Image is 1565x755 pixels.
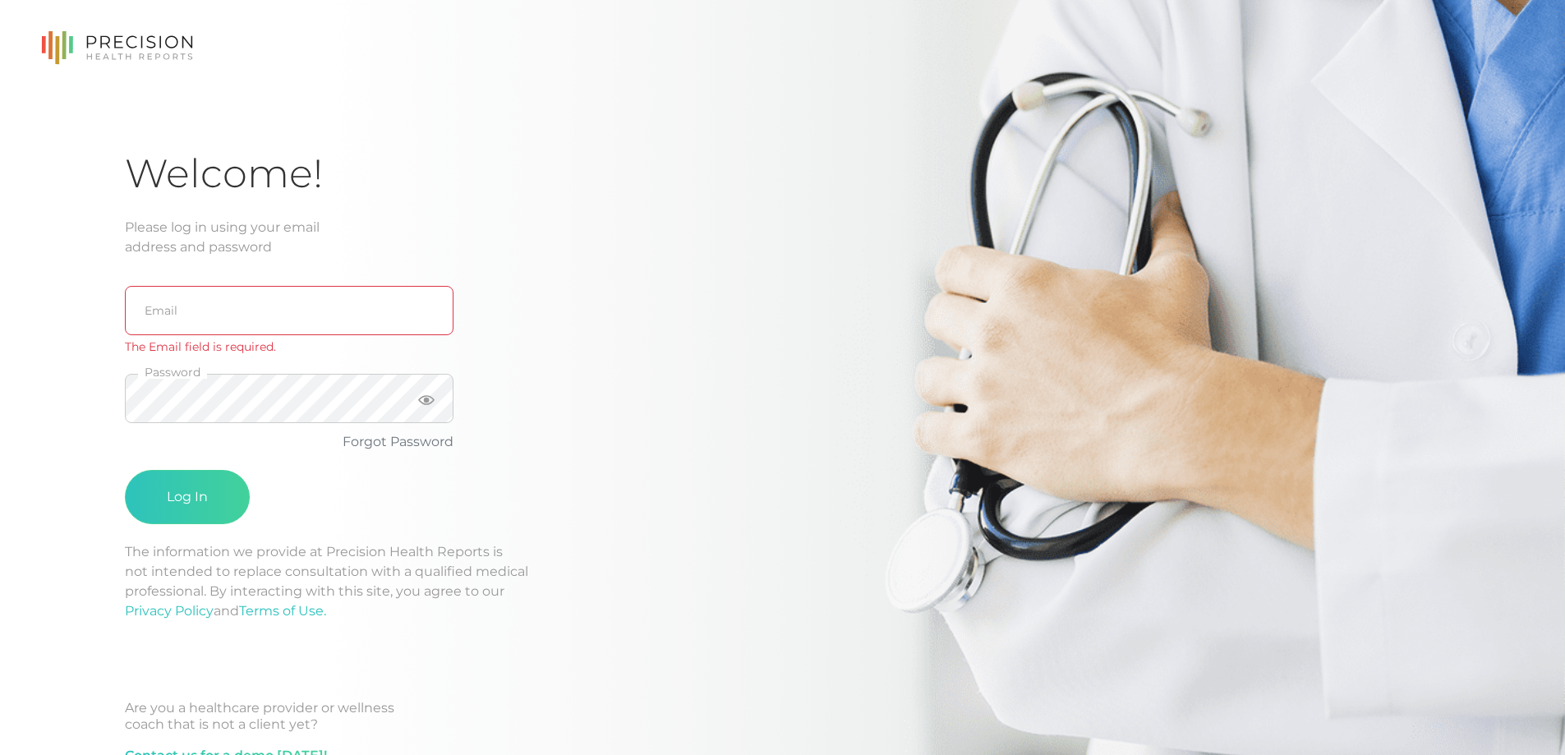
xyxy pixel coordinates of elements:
[125,218,1440,257] div: Please log in using your email address and password
[125,470,250,524] button: Log In
[125,338,453,356] div: The Email field is required.
[125,542,1440,621] p: The information we provide at Precision Health Reports is not intended to replace consultation wi...
[125,286,453,335] input: Email
[239,603,326,619] a: Terms of Use.
[343,434,453,449] a: Forgot Password
[125,700,1440,733] div: Are you a healthcare provider or wellness coach that is not a client yet?
[125,150,1440,198] h1: Welcome!
[125,603,214,619] a: Privacy Policy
